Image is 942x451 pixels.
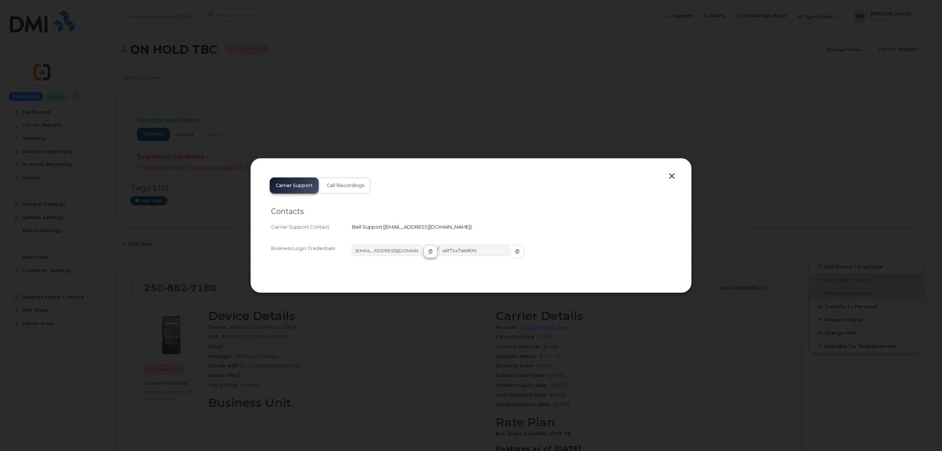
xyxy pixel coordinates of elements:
span: Call Recordings [327,183,365,188]
span: Bell Support [352,224,382,230]
h2: Contacts [271,207,671,216]
div: / [352,245,671,265]
button: copy to clipboard [510,245,524,258]
span: [EMAIL_ADDRESS][DOMAIN_NAME] [385,224,470,230]
button: copy to clipboard [424,245,438,258]
div: Business Login Credentials [271,245,352,265]
div: Carrier Support Contact [271,223,352,230]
